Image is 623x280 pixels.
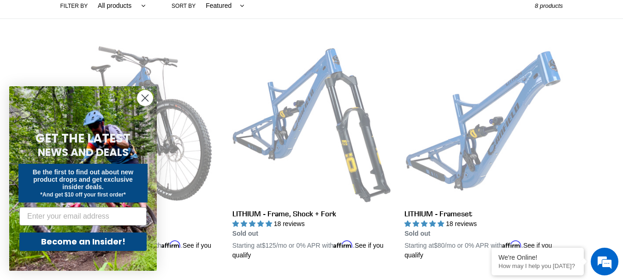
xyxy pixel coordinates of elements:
[36,130,131,147] span: GET THE LATEST
[498,262,577,269] p: How may I help you today?
[535,2,563,9] span: 8 products
[38,145,129,160] span: NEWS AND DEALS
[137,90,153,106] button: Close dialog
[498,254,577,261] div: We're Online!
[60,2,88,10] label: Filter by
[19,207,147,226] input: Enter your email address
[40,191,125,198] span: *And get $10 off your first order*
[33,168,134,191] span: Be the first to find out about new product drops and get exclusive insider deals.
[19,232,147,251] button: Become an Insider!
[172,2,196,10] label: Sort by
